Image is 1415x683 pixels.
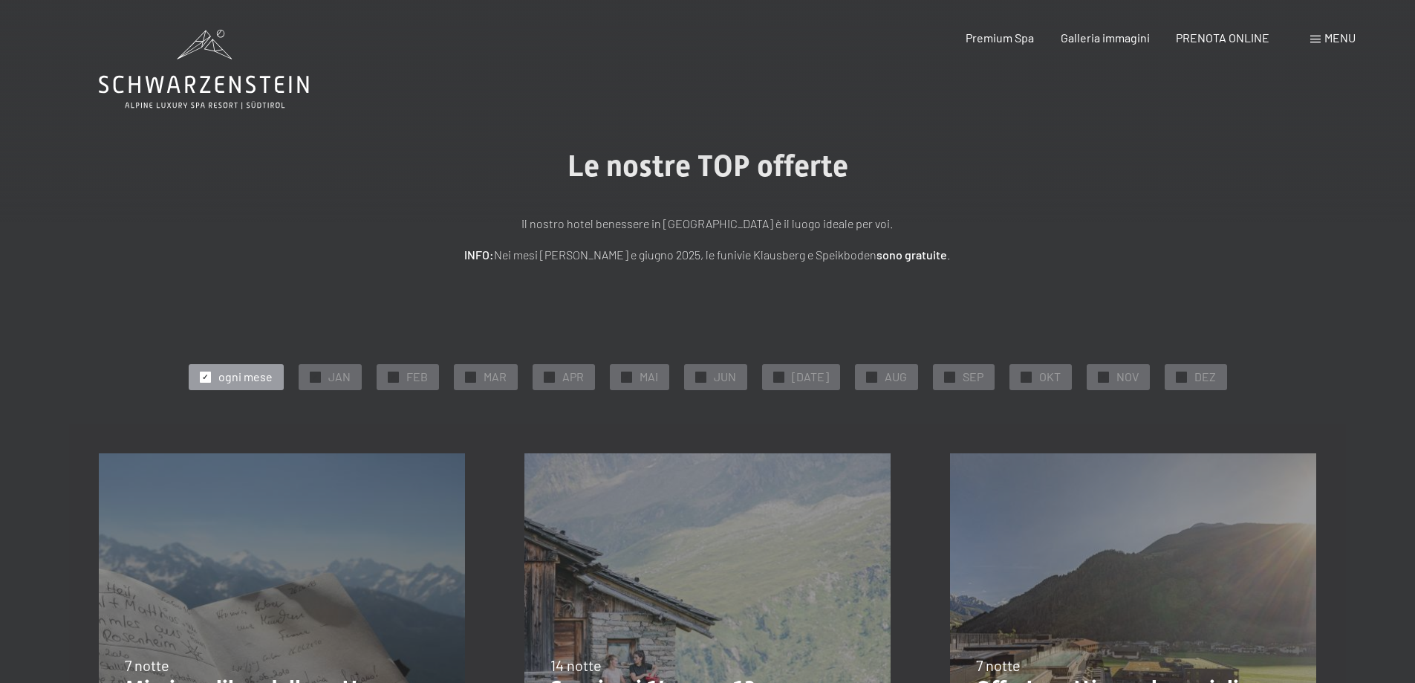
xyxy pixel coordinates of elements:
span: ✓ [946,372,952,382]
span: ✓ [390,372,396,382]
span: APR [562,369,584,385]
span: ogni mese [218,369,273,385]
strong: sono gratuite [876,247,947,262]
p: Il nostro hotel benessere in [GEOGRAPHIC_DATA] è il luogo ideale per voi. [336,214,1079,233]
span: ✓ [775,372,781,382]
span: ✓ [868,372,874,382]
span: JAN [328,369,351,385]
span: ✓ [1023,372,1029,382]
span: 7 notte [125,656,169,674]
a: Premium Spa [966,30,1034,45]
strong: INFO: [464,247,494,262]
span: MAR [484,369,507,385]
span: Menu [1324,30,1356,45]
span: 7 notte [976,656,1021,674]
span: ✓ [202,372,208,382]
span: ✓ [1100,372,1106,382]
a: Galleria immagini [1061,30,1150,45]
span: ✓ [467,372,473,382]
span: SEP [963,369,983,385]
span: ✓ [623,372,629,382]
span: FEB [406,369,428,385]
span: OKT [1039,369,1061,385]
p: Nei mesi [PERSON_NAME] e giugno 2025, le funivie Klausberg e Speikboden . [336,245,1079,265]
span: MAI [640,369,658,385]
span: Le nostre TOP offerte [567,149,848,184]
span: NOV [1116,369,1139,385]
span: 14 notte [550,656,602,674]
span: DEZ [1194,369,1216,385]
span: ✓ [697,372,703,382]
span: ✓ [546,372,552,382]
span: ✓ [312,372,318,382]
a: PRENOTA ONLINE [1176,30,1269,45]
span: ✓ [1178,372,1184,382]
span: [DATE] [792,369,829,385]
span: AUG [885,369,907,385]
span: JUN [714,369,736,385]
